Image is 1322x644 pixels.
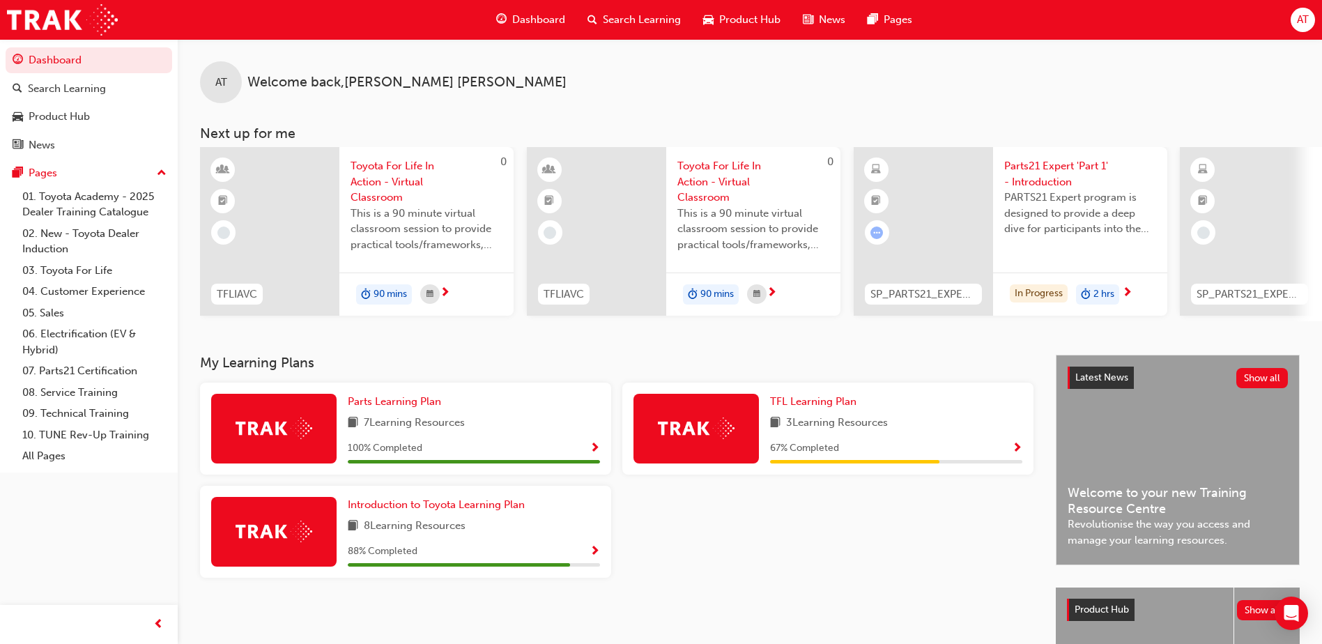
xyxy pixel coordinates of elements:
button: AT [1291,8,1315,32]
span: 3 Learning Resources [786,415,888,432]
span: Pages [884,12,912,28]
span: news-icon [13,139,23,152]
a: TFL Learning Plan [770,394,862,410]
span: pages-icon [868,11,878,29]
span: learningRecordVerb_NONE-icon [544,227,556,239]
span: Parts21 Expert 'Part 1' - Introduction [1004,158,1156,190]
span: next-icon [1122,287,1132,300]
button: Pages [6,160,172,186]
span: learningResourceType_INSTRUCTOR_LED-icon [218,161,228,179]
span: 2 hrs [1093,286,1114,302]
a: 01. Toyota Academy - 2025 Dealer Training Catalogue [17,186,172,223]
span: duration-icon [361,286,371,304]
span: duration-icon [688,286,698,304]
a: 07. Parts21 Certification [17,360,172,382]
span: Revolutionise the way you access and manage your learning resources. [1068,516,1288,548]
a: pages-iconPages [856,6,923,34]
span: book-icon [348,518,358,535]
span: prev-icon [153,616,164,634]
a: 04. Customer Experience [17,281,172,302]
span: 0 [500,155,507,168]
span: AT [1297,12,1309,28]
a: 02. New - Toyota Dealer Induction [17,223,172,260]
span: up-icon [157,164,167,183]
div: Product Hub [29,109,90,125]
span: Product Hub [1075,604,1129,615]
button: Show Progress [1012,440,1022,457]
a: Latest NewsShow all [1068,367,1288,389]
span: learningResourceType_ELEARNING-icon [871,161,881,179]
span: calendar-icon [753,286,760,303]
span: booktick-icon [871,192,881,210]
span: 90 mins [700,286,734,302]
span: TFL Learning Plan [770,395,856,408]
span: next-icon [440,287,450,300]
a: News [6,132,172,158]
a: Product HubShow all [1067,599,1289,621]
button: Show Progress [590,440,600,457]
span: This is a 90 minute virtual classroom session to provide practical tools/frameworks, behaviours a... [351,206,502,253]
span: calendar-icon [426,286,433,303]
a: 05. Sales [17,302,172,324]
span: 0 [827,155,833,168]
button: Show all [1236,368,1289,388]
a: 08. Service Training [17,382,172,404]
a: Latest NewsShow allWelcome to your new Training Resource CentreRevolutionise the way you access a... [1056,355,1300,565]
img: Trak [236,521,312,542]
div: Pages [29,165,57,181]
span: TFLIAVC [544,286,584,302]
h3: My Learning Plans [200,355,1033,371]
span: TFLIAVC [217,286,257,302]
span: News [819,12,845,28]
a: car-iconProduct Hub [692,6,792,34]
span: Search Learning [603,12,681,28]
span: learningRecordVerb_NONE-icon [1197,227,1210,239]
span: learningRecordVerb_ATTEMPT-icon [870,227,883,239]
img: Trak [658,417,735,439]
a: 0TFLIAVCToyota For Life In Action - Virtual ClassroomThis is a 90 minute virtual classroom sessio... [527,147,840,316]
span: PARTS21 Expert program is designed to provide a deep dive for participants into the framework and... [1004,190,1156,237]
span: Welcome to your new Training Resource Centre [1068,485,1288,516]
span: pages-icon [13,167,23,180]
span: Dashboard [512,12,565,28]
span: duration-icon [1081,286,1091,304]
span: car-icon [703,11,714,29]
div: Search Learning [28,81,106,97]
span: search-icon [587,11,597,29]
a: 0TFLIAVCToyota For Life In Action - Virtual ClassroomThis is a 90 minute virtual classroom sessio... [200,147,514,316]
a: guage-iconDashboard [485,6,576,34]
a: search-iconSearch Learning [576,6,692,34]
button: Show all [1237,600,1289,620]
span: 90 mins [374,286,407,302]
span: Toyota For Life In Action - Virtual Classroom [351,158,502,206]
span: SP_PARTS21_EXPERTP2_1223_EL [1197,286,1302,302]
span: next-icon [767,287,777,300]
a: Parts Learning Plan [348,394,447,410]
span: Welcome back , [PERSON_NAME] [PERSON_NAME] [247,75,567,91]
a: 09. Technical Training [17,403,172,424]
h3: Next up for me [178,125,1322,141]
a: Search Learning [6,76,172,102]
span: book-icon [348,415,358,432]
a: Trak [7,4,118,36]
span: AT [215,75,227,91]
span: 8 Learning Resources [364,518,466,535]
img: Trak [236,417,312,439]
span: Show Progress [590,443,600,455]
span: Show Progress [1012,443,1022,455]
span: news-icon [803,11,813,29]
span: SP_PARTS21_EXPERTP1_1223_EL [870,286,976,302]
span: learningResourceType_INSTRUCTOR_LED-icon [544,161,554,179]
span: guage-icon [496,11,507,29]
a: news-iconNews [792,6,856,34]
span: booktick-icon [1198,192,1208,210]
a: Introduction to Toyota Learning Plan [348,497,530,513]
button: Show Progress [590,543,600,560]
div: News [29,137,55,153]
span: Introduction to Toyota Learning Plan [348,498,525,511]
span: 88 % Completed [348,544,417,560]
span: 7 Learning Resources [364,415,465,432]
span: Show Progress [590,546,600,558]
span: booktick-icon [218,192,228,210]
